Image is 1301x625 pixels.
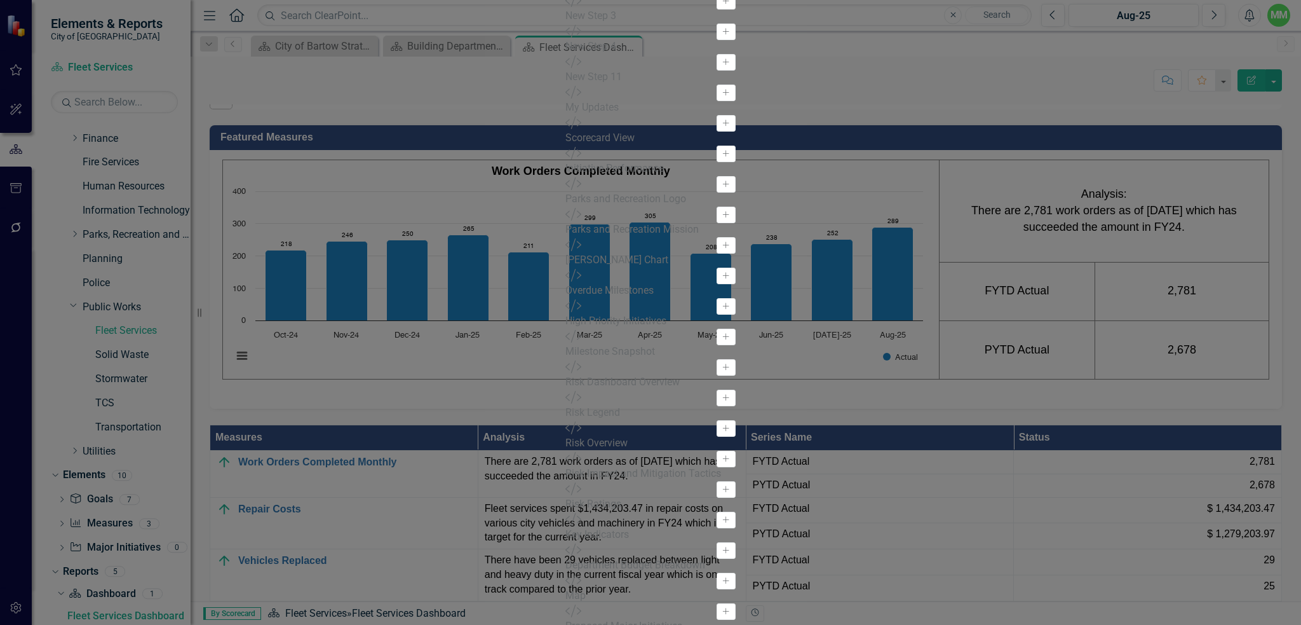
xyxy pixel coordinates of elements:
div: Risk Overview [565,436,736,451]
div: New Step 4 [565,39,736,54]
div: Risk Dashboard Overview [565,375,736,390]
div: [PERSON_NAME] Chart [565,253,736,268]
div: Parks and Recreation Logo [565,192,736,207]
div: Map [565,589,736,603]
div: High Priority Initiatives [565,314,736,329]
div: Parks and Recreation Mission [565,223,736,237]
div: My Updates [565,100,736,115]
div: New Step 3 [565,9,736,24]
div: Scorecard View [565,131,736,146]
div: Department Budget Breakdown [565,558,736,573]
div: Risk Legend [565,406,736,420]
div: Overdue Milestones [565,284,736,298]
div: Milestone Snapshot [565,345,736,359]
div: Risk Impact and Mitigation Tactics [565,467,736,481]
div: Key Indicators [565,528,736,542]
div: New Step 11 [565,70,736,85]
div: Risk Ratings [565,497,736,512]
div: Initiative Performance [565,161,736,176]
